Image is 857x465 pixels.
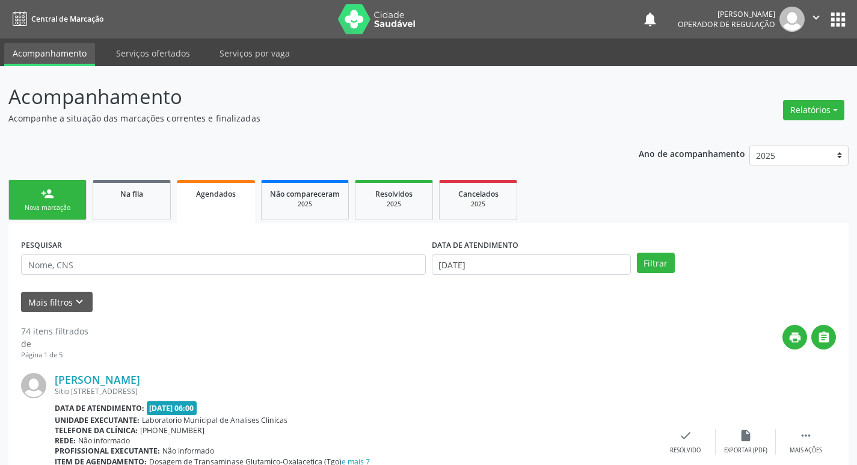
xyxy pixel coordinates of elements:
[140,425,204,436] span: [PHONE_NUMBER]
[639,146,745,161] p: Ano de acompanhamento
[678,9,775,19] div: [PERSON_NAME]
[55,446,160,456] b: Profissional executante:
[55,373,140,386] a: [PERSON_NAME]
[828,9,849,30] button: apps
[55,436,76,446] b: Rede:
[270,189,340,199] span: Não compareceram
[21,254,426,275] input: Nome, CNS
[78,436,130,446] span: Não informado
[364,200,424,209] div: 2025
[448,200,508,209] div: 2025
[55,425,138,436] b: Telefone da clínica:
[21,236,62,254] label: PESQUISAR
[21,350,88,360] div: Página 1 de 5
[817,331,831,344] i: 
[21,325,88,337] div: 74 itens filtrados
[17,203,78,212] div: Nova marcação
[679,429,692,442] i: check
[21,373,46,398] img: img
[458,189,499,199] span: Cancelados
[147,401,197,415] span: [DATE] 06:00
[783,100,844,120] button: Relatórios
[788,331,802,344] i: print
[55,386,656,396] div: Sitio [STREET_ADDRESS]
[799,429,812,442] i: 
[724,446,767,455] div: Exportar (PDF)
[196,189,236,199] span: Agendados
[779,7,805,32] img: img
[805,7,828,32] button: 
[642,11,659,28] button: notifications
[41,187,54,200] div: person_add
[375,189,413,199] span: Resolvidos
[55,415,140,425] b: Unidade executante:
[120,189,143,199] span: Na fila
[31,14,103,24] span: Central de Marcação
[739,429,752,442] i: insert_drive_file
[8,9,103,29] a: Central de Marcação
[8,82,597,112] p: Acompanhamento
[4,43,95,66] a: Acompanhamento
[811,325,836,350] button: 
[270,200,340,209] div: 2025
[782,325,807,350] button: print
[21,292,93,313] button: Mais filtroskeyboard_arrow_down
[678,19,775,29] span: Operador de regulação
[809,11,823,24] i: 
[108,43,198,64] a: Serviços ofertados
[670,446,701,455] div: Resolvido
[8,112,597,125] p: Acompanhe a situação das marcações correntes e finalizadas
[55,403,144,413] b: Data de atendimento:
[211,43,298,64] a: Serviços por vaga
[162,446,214,456] span: Não informado
[432,236,518,254] label: DATA DE ATENDIMENTO
[432,254,631,275] input: Selecione um intervalo
[73,295,86,309] i: keyboard_arrow_down
[21,337,88,350] div: de
[142,415,287,425] span: Laboratorio Municipal de Analises Clinicas
[637,253,675,273] button: Filtrar
[790,446,822,455] div: Mais ações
